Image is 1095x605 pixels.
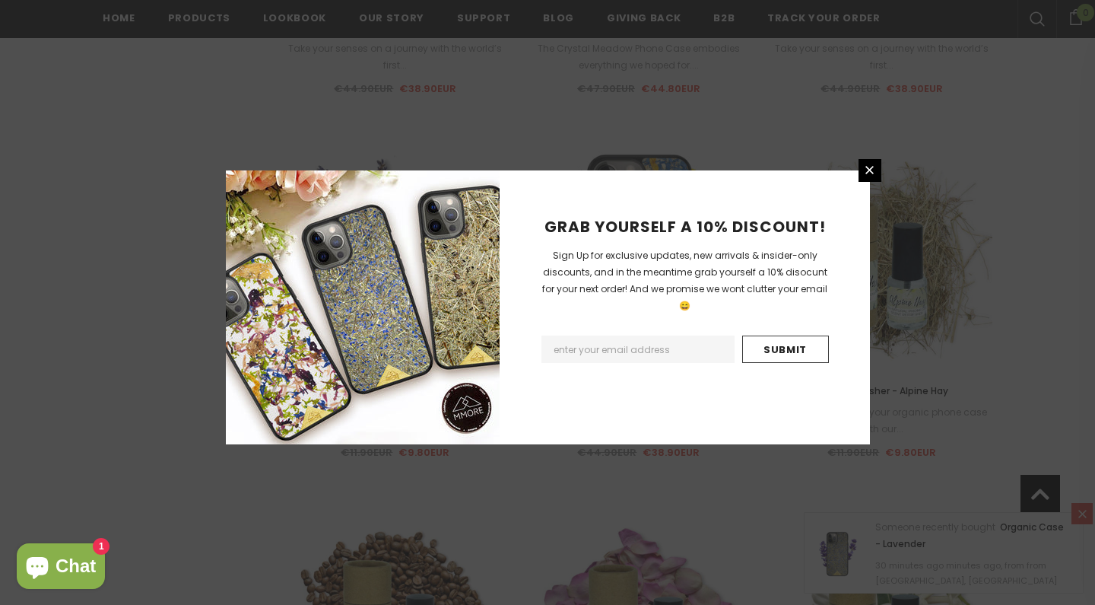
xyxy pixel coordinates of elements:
inbox-online-store-chat: Shopify online store chat [12,543,109,593]
span: GRAB YOURSELF A 10% DISCOUNT! [544,216,826,237]
input: Submit [742,336,829,363]
input: Email Address [541,336,735,363]
a: Close [859,159,881,182]
span: Sign Up for exclusive updates, new arrivals & insider-only discounts, and in the meantime grab yo... [542,249,827,312]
